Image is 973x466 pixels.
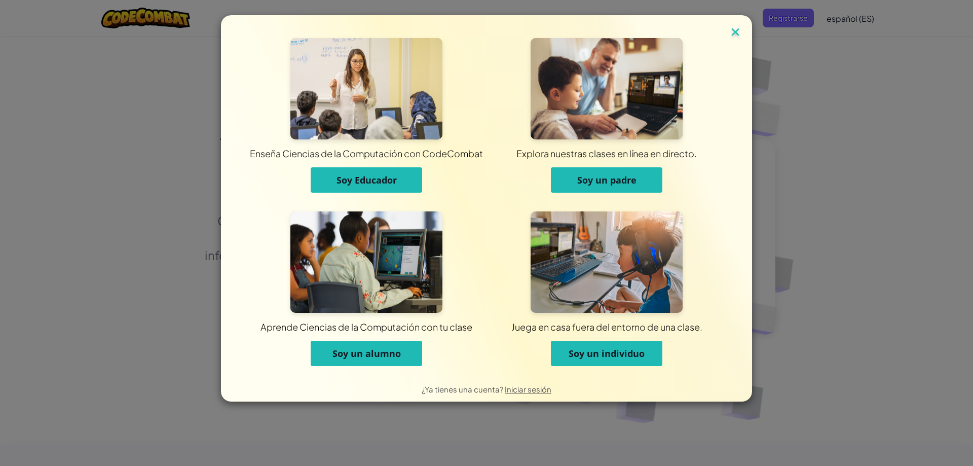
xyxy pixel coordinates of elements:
img: icono de cerrar [729,25,742,41]
font: Soy Educador [336,174,397,186]
button: Soy un padre [551,167,662,193]
img: Para individuos [531,211,683,313]
font: Juega en casa fuera del entorno de una clase. [511,321,702,333]
a: Iniciar sesión [505,384,551,394]
font: Soy un individuo [569,347,645,360]
img: Para Padres [531,38,683,139]
button: Soy un alumno [311,341,422,366]
img: Para Estudiantes [290,211,442,313]
font: Soy un padre [577,174,637,186]
font: Explora nuestras clases en línea en directo. [516,148,697,159]
font: ¿Ya tienes una cuenta? [422,384,503,394]
font: Soy un alumno [332,347,401,360]
font: Aprende Ciencias de la Computación con tu clase [260,321,472,333]
button: Soy Educador [311,167,422,193]
img: Para educadores [290,38,442,139]
button: Soy un individuo [551,341,662,366]
font: Enseña Ciencias de la Computación con CodeCombat [250,148,483,159]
